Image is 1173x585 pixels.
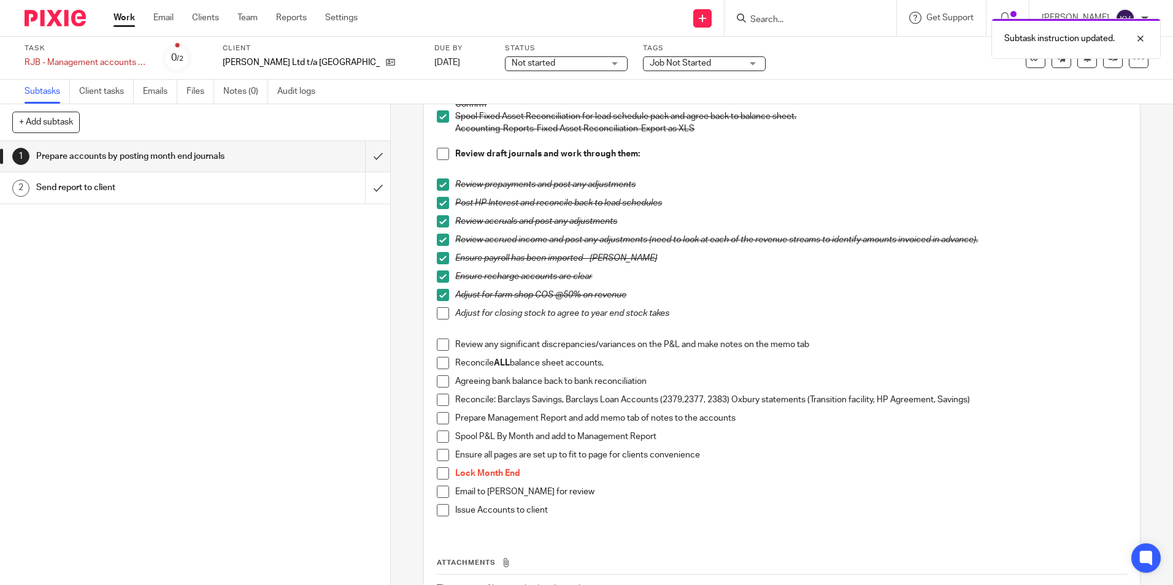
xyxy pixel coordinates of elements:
[25,10,86,26] img: Pixie
[455,291,626,299] em: Adjust for farm shop COS @50% on revenue
[455,254,657,262] em: Ensure payroll has been imported - [PERSON_NAME]
[25,44,147,53] label: Task
[455,199,662,207] em: Post HP Interest and reconcile back to lead schedules
[12,180,29,197] div: 2
[237,12,258,24] a: Team
[455,123,1126,135] p: Accounting-Reports-Fixed Asset Reconciliation-Export as XLS
[1115,9,1135,28] img: svg%3E
[12,112,80,132] button: + Add subtask
[455,375,1126,388] p: Agreeing bank balance back to bank reconciliation
[455,235,978,244] em: Review accrued income and post any adjustments (need to look at each of the revenue streams to id...
[113,12,135,24] a: Work
[455,394,1126,406] p: Reconcile: Barclays Savings, Barclays Loan Accounts (2379,2377, 2383) Oxbury statements (Transiti...
[455,217,617,226] em: Review accruals and post any adjustments
[455,449,1126,461] p: Ensure all pages are set up to fit to page for clients convenience
[455,110,1126,123] p: Spool Fixed Asset Reconciliation for lead schedule pack and agree back to balance sheet.
[153,12,174,24] a: Email
[177,55,183,62] small: /2
[36,178,247,197] h1: Send report to client
[455,504,1126,516] p: Issue Accounts to client
[455,486,1126,498] p: Email to [PERSON_NAME] for review
[25,80,70,104] a: Subtasks
[12,148,29,165] div: 1
[512,59,555,67] span: Not started
[455,412,1126,424] p: Prepare Management Report and add memo tab of notes to the accounts
[187,80,214,104] a: Files
[455,430,1126,443] p: Spool P&L By Month and add to Management Report
[277,80,325,104] a: Audit logs
[223,56,380,69] p: [PERSON_NAME] Ltd t/a [GEOGRAPHIC_DATA]
[223,80,268,104] a: Notes (0)
[455,469,520,478] span: Lock Month End
[437,559,496,566] span: Attachments
[455,272,592,281] em: Ensure recharge accounts are clear
[1004,32,1115,45] p: Subtask instruction updated.
[143,80,177,104] a: Emails
[455,180,636,189] em: Review prepayments and post any adjustments
[650,59,711,67] span: Job Not Started
[223,44,419,53] label: Client
[455,338,1126,351] p: Review any significant discrepancies/variances on the P&L and make notes on the memo tab
[455,309,669,318] em: Adjust for closing stock to agree to year end stock takes
[171,51,183,65] div: 0
[455,98,1126,110] p: Confirm
[79,80,134,104] a: Client tasks
[455,357,1126,369] p: Reconcile balance sheet accounts,
[36,147,247,166] h1: Prepare accounts by posting month end journals
[505,44,628,53] label: Status
[276,12,307,24] a: Reports
[434,44,490,53] label: Due by
[494,359,510,367] strong: ALL
[455,150,640,158] strong: Review draft journals and work through them:
[325,12,358,24] a: Settings
[192,12,219,24] a: Clients
[25,56,147,69] div: RJB - Management accounts - Monthly (20th)
[434,58,460,67] span: [DATE]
